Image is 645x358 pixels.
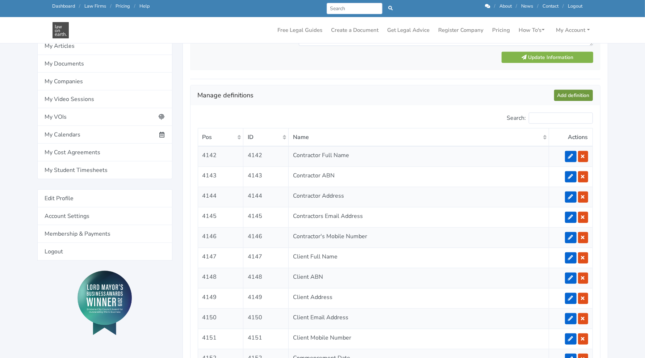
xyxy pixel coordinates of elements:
a: My Documents [37,55,172,73]
td: Client Email Address [289,309,549,329]
th: Actions [549,129,592,147]
a: Pricing [116,3,130,9]
a: My Calendars [37,126,172,144]
td: Contractor's Mobile Number [289,228,549,248]
span: / [134,3,136,9]
a: Law Firms [85,3,106,9]
a: My VOIs [37,108,172,126]
td: Contractor ABN [289,167,549,187]
td: 4145 [198,207,243,228]
a: Create a Document [328,23,382,37]
span: / [79,3,81,9]
td: 4150 [198,309,243,329]
span: / [110,3,112,9]
td: 4145 [243,207,288,228]
a: Get Legal Advice [385,23,433,37]
td: 4148 [198,268,243,288]
th: ID: activate to sort column ascending [243,129,288,147]
td: 4150 [243,309,288,329]
td: 4151 [243,329,288,349]
td: 4142 [243,146,288,167]
td: 4151 [198,329,243,349]
a: Help [140,3,150,9]
td: 4149 [198,288,243,309]
a: Logout [37,243,172,261]
td: Client Address [289,288,549,309]
a: My Cost Agreements [37,144,172,161]
input: Search: [529,113,593,124]
td: Client Full Name [289,248,549,268]
h2: Manage definitions [198,90,554,101]
a: Register Company [436,23,487,37]
td: Contractors Email Address [289,207,549,228]
td: 4146 [243,228,288,248]
a: Free Legal Guides [275,23,326,37]
a: My Articles [37,37,172,55]
span: / [516,3,518,9]
a: Account Settings [37,207,172,225]
td: 4143 [198,167,243,187]
td: Client Mobile Number [289,329,549,349]
a: Membership & Payments [37,225,172,243]
td: Contractor Address [289,187,549,207]
a: My Account [553,23,593,37]
a: How To's [516,23,548,37]
a: News [522,3,533,9]
img: Lord Mayor's Award 2019 [78,271,132,335]
a: Logout [568,3,583,9]
td: 4146 [198,228,243,248]
a: My Student Timesheets [37,161,172,179]
td: 4142 [198,146,243,167]
a: About [500,3,512,9]
td: Client ABN [289,268,549,288]
th: Name: activate to sort column ascending [289,129,549,147]
a: My Companies [37,73,172,90]
span: / [563,3,564,9]
td: 4144 [243,187,288,207]
td: 4147 [243,248,288,268]
td: 4149 [243,288,288,309]
td: 4148 [243,268,288,288]
td: 4147 [198,248,243,268]
a: Pricing [490,23,513,37]
span: / [494,3,496,9]
td: 4144 [198,187,243,207]
td: 4143 [243,167,288,187]
th: Pos: activate to sort column ascending [198,129,243,147]
a: Add definition [554,90,593,101]
img: Law On Earth [53,22,69,38]
button: Update Information [502,52,593,63]
a: My Video Sessions [37,90,172,108]
a: Contact [543,3,559,9]
input: Search [327,3,383,14]
label: Search: [507,113,593,124]
a: Dashboard [53,3,75,9]
td: Contractor Full Name [289,146,549,167]
span: / [537,3,539,9]
a: Edit Profile [37,189,172,207]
